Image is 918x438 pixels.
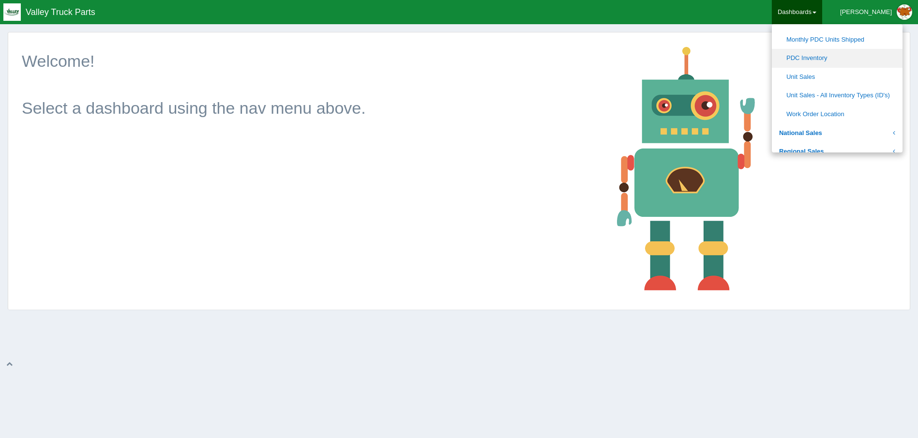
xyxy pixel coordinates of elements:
[772,142,903,161] a: Regional Sales
[772,86,903,105] a: Unit Sales - All Inventory Types (ID's)
[772,105,903,124] a: Work Order Location
[772,68,903,87] a: Unit Sales
[772,49,903,68] a: PDC Inventory
[772,30,903,49] a: Monthly PDC Units Shipped
[22,49,602,120] p: Welcome! Select a dashboard using the nav menu above.
[897,4,912,20] img: Profile Picture
[610,40,764,297] img: robot-18af129d45a23e4dba80317a7b57af8f57279c3d1c32989fc063bd2141a5b856.png
[26,7,95,17] span: Valley Truck Parts
[840,2,892,22] div: [PERSON_NAME]
[3,3,21,21] img: q1blfpkbivjhsugxdrfq.png
[772,124,903,143] a: National Sales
